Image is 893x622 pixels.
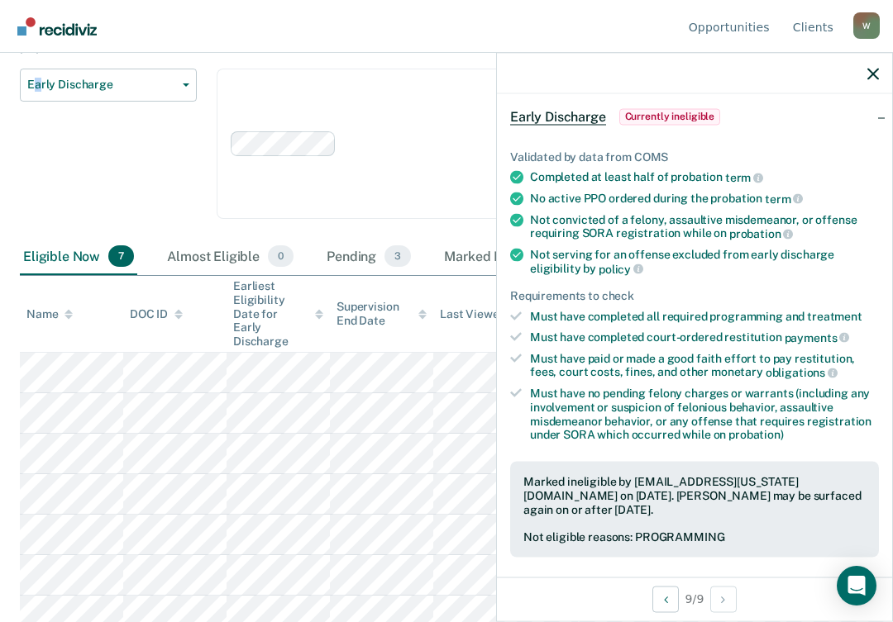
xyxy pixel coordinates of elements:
[523,475,866,516] div: Marked ineligible by [EMAIL_ADDRESS][US_STATE][DOMAIN_NAME] on [DATE]. [PERSON_NAME] may be surfa...
[233,279,323,349] div: Earliest Eligibility Date for Early Discharge
[130,307,183,321] div: DOC ID
[440,307,520,321] div: Last Viewed
[619,108,721,125] span: Currently ineligible
[441,239,589,275] div: Marked Ineligible
[728,428,784,441] span: probation)
[20,239,137,275] div: Eligible Now
[337,300,427,328] div: Supervision End Date
[530,386,879,441] div: Must have no pending felony charges or warrants (including any involvement or suspicion of feloni...
[837,566,876,605] div: Open Intercom Messenger
[497,577,892,620] div: 9 / 9
[164,239,297,275] div: Almost Eligible
[766,366,838,379] span: obligations
[530,330,879,344] div: Must have completed court-ordered restitution
[510,150,879,164] div: Validated by data from COMS
[530,247,879,275] div: Not serving for an offense excluded from early discharge eligibility by
[729,227,794,240] span: probation
[384,245,411,267] span: 3
[497,90,892,143] div: Early DischargeCurrently ineligible
[785,330,850,344] span: payments
[853,12,880,39] button: Profile dropdown button
[530,310,879,324] div: Must have completed all required programming and
[268,245,294,267] span: 0
[27,78,176,92] span: Early Discharge
[108,245,134,267] span: 7
[17,17,97,36] img: Recidiviz
[530,351,879,379] div: Must have paid or made a good faith effort to pay restitution, fees, court costs, fines, and othe...
[530,170,879,185] div: Completed at least half of probation
[510,289,879,303] div: Requirements to check
[599,262,643,275] span: policy
[530,212,879,240] div: Not convicted of a felony, assaultive misdemeanor, or offense requiring SORA registration while on
[725,171,763,184] span: term
[765,192,803,205] span: term
[710,586,737,612] button: Next Opportunity
[853,12,880,39] div: W
[523,530,866,544] div: Not eligible reasons: PROGRAMMING
[26,307,73,321] div: Name
[530,191,879,206] div: No active PPO ordered during the probation
[510,108,606,125] span: Early Discharge
[807,310,862,323] span: treatment
[652,586,679,612] button: Previous Opportunity
[323,239,414,275] div: Pending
